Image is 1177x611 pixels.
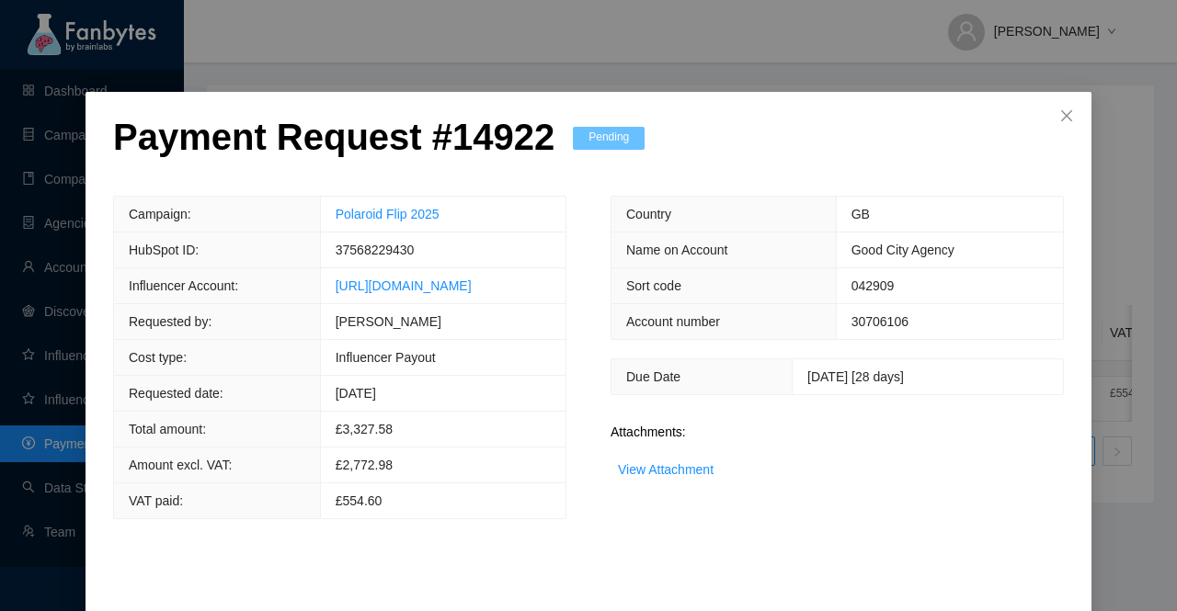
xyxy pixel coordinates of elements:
span: [DATE] [28 days] [807,369,904,384]
span: [PERSON_NAME] [336,314,441,329]
span: Pending [573,127,645,150]
span: 37568229430 [336,243,415,257]
a: Polaroid Flip 2025 [336,207,440,221]
span: close [1059,108,1074,123]
a: [URL][DOMAIN_NAME] [336,278,472,293]
span: 042909 [851,278,895,293]
span: Name on Account [626,243,728,257]
span: Cost type: [129,350,187,365]
span: Campaign: [129,207,191,221]
span: GB [851,207,870,221]
span: Good City Agency [851,243,954,257]
span: Amount excl. VAT: [129,458,232,472]
span: VAT paid: [129,493,183,508]
span: Due Date [626,369,680,384]
span: [DATE] [336,386,376,401]
span: HubSpot ID: [129,243,199,257]
span: Total amount: [129,422,206,436]
span: Sort code [626,278,681,293]
span: Influencer Account: [129,278,238,293]
span: Requested date: [129,386,223,401]
span: Requested by: [129,314,211,329]
span: £ 3,327.58 [336,422,393,436]
button: Close [1042,92,1091,141]
span: £554.60 [336,493,383,508]
span: Account number [626,314,720,329]
span: £2,772.98 [336,458,393,472]
span: 30706106 [851,314,908,329]
span: Country [626,207,671,221]
a: View Attachment [618,462,714,477]
p: Payment Request # 14922 [113,115,554,159]
span: Influencer Payout [336,350,436,365]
